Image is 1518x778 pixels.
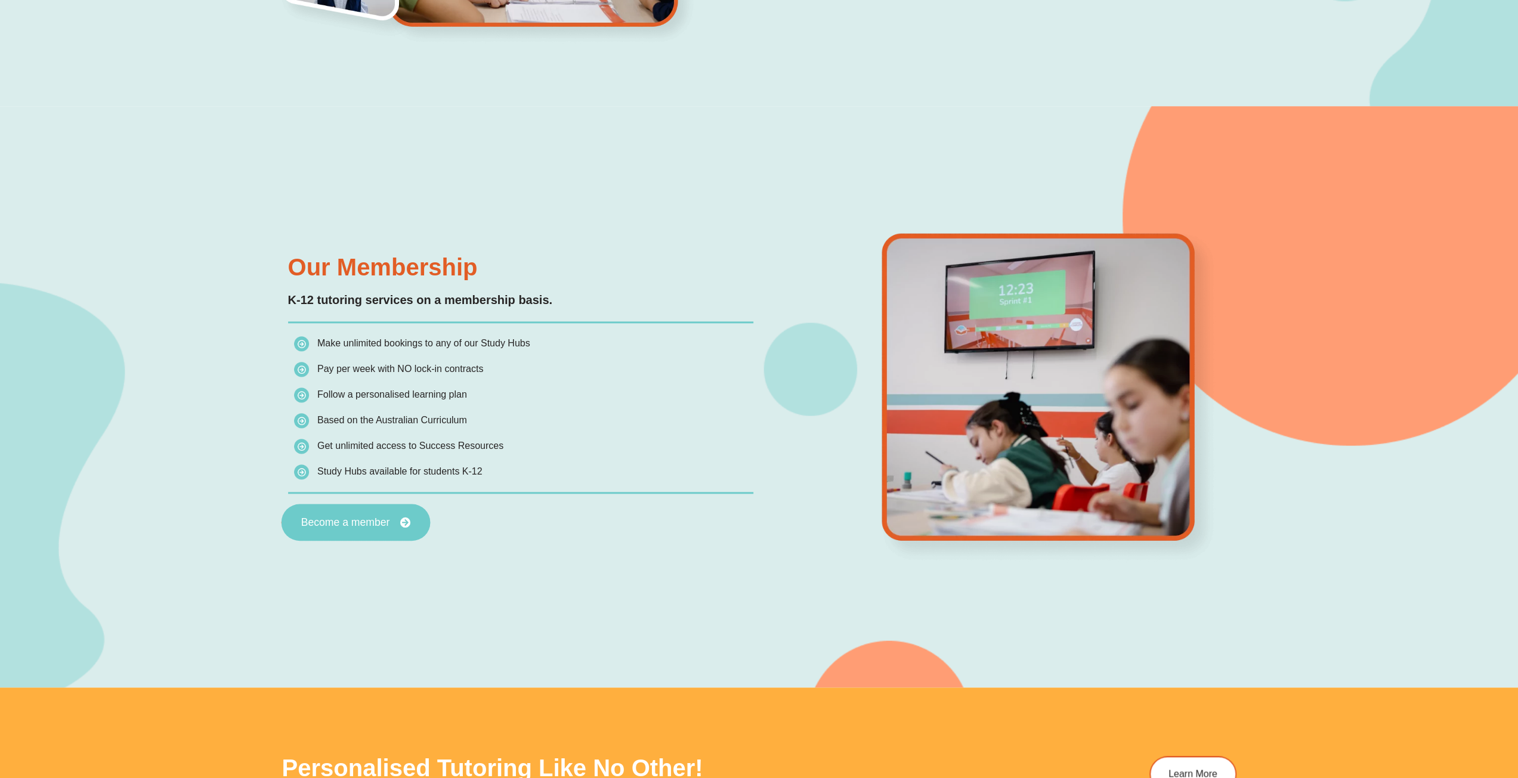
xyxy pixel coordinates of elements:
[317,415,467,425] span: Based on the Australian Curriculum
[317,466,483,476] span: Study Hubs available for students K-12
[281,504,430,541] a: Become a member
[294,413,309,428] img: icon-list.png
[317,441,503,451] span: Get unlimited access to Success Resources
[294,336,309,351] img: icon-list.png
[1319,643,1518,778] iframe: Chat Widget
[288,255,753,279] h3: Our Membership
[301,517,389,528] span: Become a member
[294,362,309,377] img: icon-list.png
[317,364,483,374] span: Pay per week with NO lock-in contracts
[294,439,309,454] img: icon-list.png
[294,464,309,479] img: icon-list.png
[317,389,467,399] span: Follow a personalised learning plan
[288,291,753,309] p: K-12 tutoring services on a membership basis.
[294,388,309,402] img: icon-list.png
[317,338,530,348] span: Make unlimited bookings to any of our Study Hubs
